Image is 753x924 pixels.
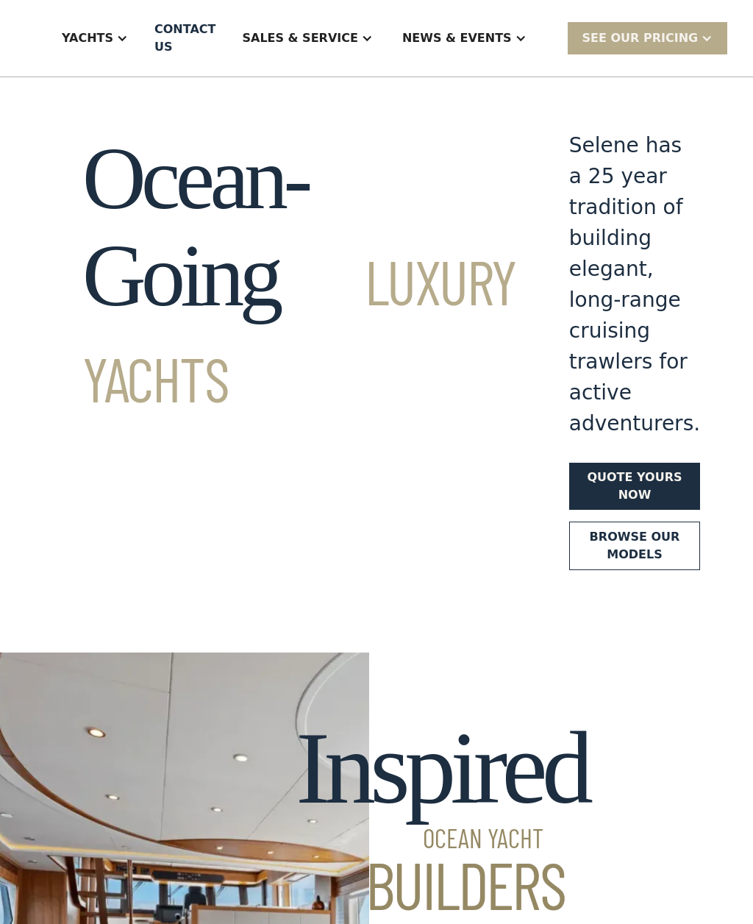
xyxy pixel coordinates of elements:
[47,9,143,68] div: Yachts
[568,22,728,54] div: SEE Our Pricing
[242,29,357,47] div: Sales & Service
[82,244,516,415] span: Luxury Yachts
[569,130,700,439] div: Selene has a 25 year tradition of building elegant, long-range cruising trawlers for active adven...
[296,825,588,851] span: Ocean Yacht
[296,851,588,917] span: Builders
[296,711,588,917] h2: Inspired
[82,130,516,422] h1: Ocean-Going
[227,9,387,68] div: Sales & Service
[569,522,700,570] a: Browse our models
[154,21,215,56] div: Contact US
[62,29,113,47] div: Yachts
[569,463,700,510] a: Quote yours now
[582,29,699,47] div: SEE Our Pricing
[402,29,512,47] div: News & EVENTS
[388,9,541,68] div: News & EVENTS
